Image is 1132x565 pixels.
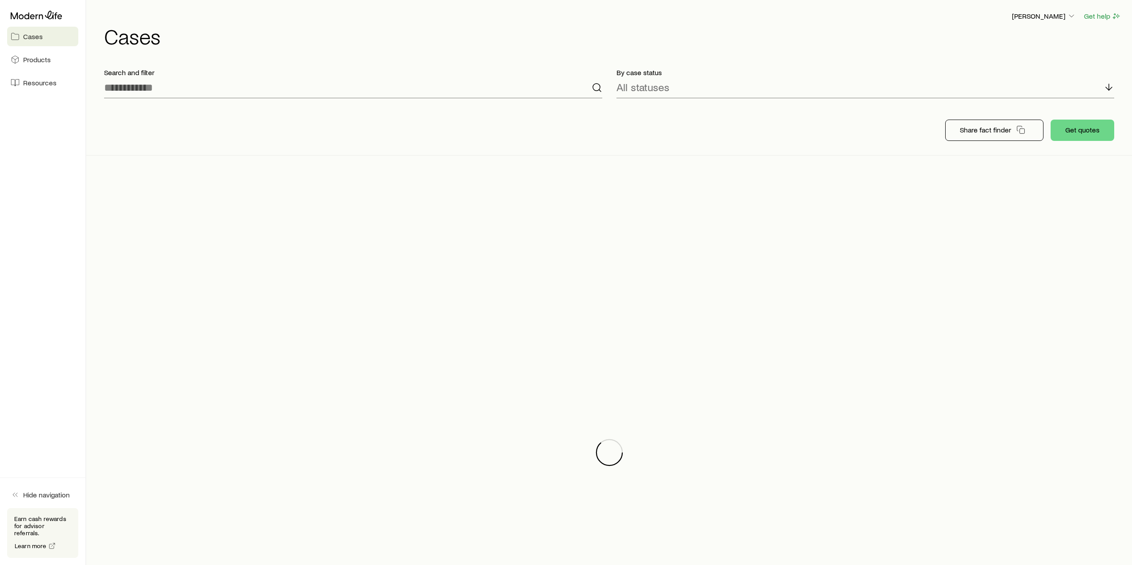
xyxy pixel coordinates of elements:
span: Resources [23,78,56,87]
a: Products [7,50,78,69]
a: Cases [7,27,78,46]
button: Get quotes [1051,120,1114,141]
button: Share fact finder [945,120,1043,141]
p: [PERSON_NAME] [1012,12,1076,20]
button: Get help [1084,11,1121,21]
p: Share fact finder [960,125,1011,134]
p: By case status [616,68,1115,77]
span: Learn more [15,543,47,549]
span: Products [23,55,51,64]
a: Resources [7,73,78,92]
button: [PERSON_NAME] [1011,11,1076,22]
p: Earn cash rewards for advisor referrals. [14,515,71,537]
p: Search and filter [104,68,602,77]
p: All statuses [616,81,669,93]
div: Earn cash rewards for advisor referrals.Learn more [7,508,78,558]
h1: Cases [104,25,1121,47]
span: Cases [23,32,43,41]
button: Hide navigation [7,485,78,505]
span: Hide navigation [23,490,70,499]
